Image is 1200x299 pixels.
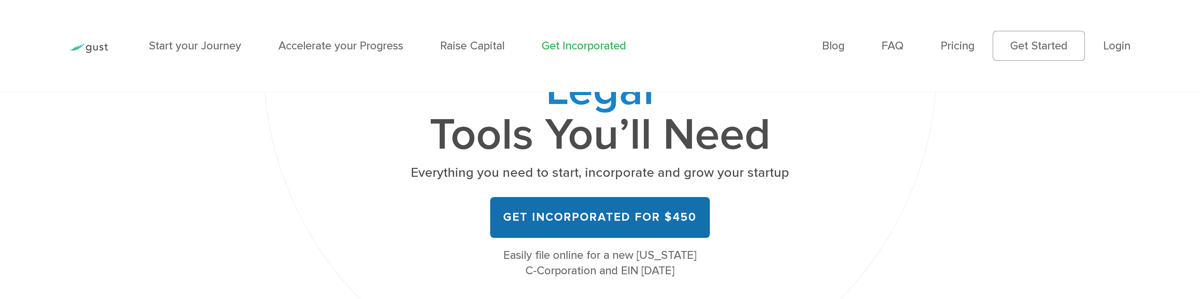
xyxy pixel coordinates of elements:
[993,31,1085,61] a: Get Started
[278,39,403,53] a: Accelerate your Progress
[1103,39,1131,53] a: Login
[408,164,791,182] p: Everything you need to start, incorporate and grow your startup
[882,39,904,53] a: FAQ
[490,197,710,238] a: Get Incorporated for $450
[408,248,791,278] div: Easily file online for a new [US_STATE] C-Corporation and EIN [DATE]
[440,39,505,53] a: Raise Capital
[149,39,241,53] a: Start your Journey
[408,29,791,155] h1: All the Tools You’ll Need
[822,39,845,53] a: Blog
[69,44,108,53] img: Gust Logo
[941,39,975,53] a: Pricing
[541,39,626,53] a: Get Incorporated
